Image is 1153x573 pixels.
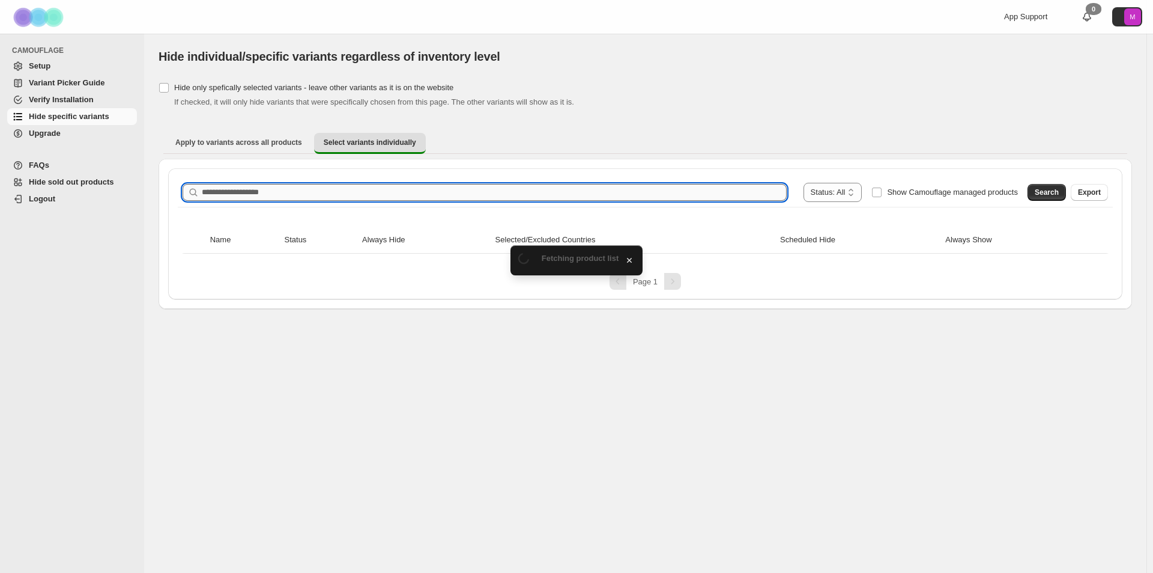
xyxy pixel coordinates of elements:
[1071,184,1108,201] button: Export
[166,133,312,152] button: Apply to variants across all products
[7,125,137,142] a: Upgrade
[1081,11,1093,23] a: 0
[281,227,359,254] th: Status
[7,191,137,207] a: Logout
[29,78,104,87] span: Variant Picker Guide
[29,95,94,104] span: Verify Installation
[174,83,453,92] span: Hide only spefically selected variants - leave other variants as it is on the website
[29,194,55,203] span: Logout
[1124,8,1141,25] span: Avatar with initials M
[178,273,1113,290] nav: Pagination
[776,227,942,254] th: Scheduled Hide
[159,159,1132,309] div: Select variants individually
[7,75,137,91] a: Variant Picker Guide
[1086,3,1101,15] div: 0
[633,277,658,286] span: Page 1
[1078,188,1101,197] span: Export
[887,188,1018,197] span: Show Camouflage managed products
[174,97,574,106] span: If checked, it will only hide variants that were specifically chosen from this page. The other va...
[359,227,492,254] th: Always Hide
[29,112,109,121] span: Hide specific variants
[7,108,137,125] a: Hide specific variants
[1004,12,1047,21] span: App Support
[29,61,50,70] span: Setup
[12,46,138,55] span: CAMOUFLAGE
[175,138,302,147] span: Apply to variants across all products
[314,133,426,154] button: Select variants individually
[1112,7,1142,26] button: Avatar with initials M
[29,161,49,170] span: FAQs
[942,227,1084,254] th: Always Show
[1035,188,1059,197] span: Search
[542,254,619,263] span: Fetching product list
[1130,13,1135,20] text: M
[7,58,137,75] a: Setup
[7,157,137,174] a: FAQs
[207,227,281,254] th: Name
[324,138,416,147] span: Select variants individually
[10,1,70,34] img: Camouflage
[29,129,61,138] span: Upgrade
[1027,184,1066,201] button: Search
[29,177,114,186] span: Hide sold out products
[492,227,777,254] th: Selected/Excluded Countries
[7,174,137,191] a: Hide sold out products
[7,91,137,108] a: Verify Installation
[159,50,500,63] span: Hide individual/specific variants regardless of inventory level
